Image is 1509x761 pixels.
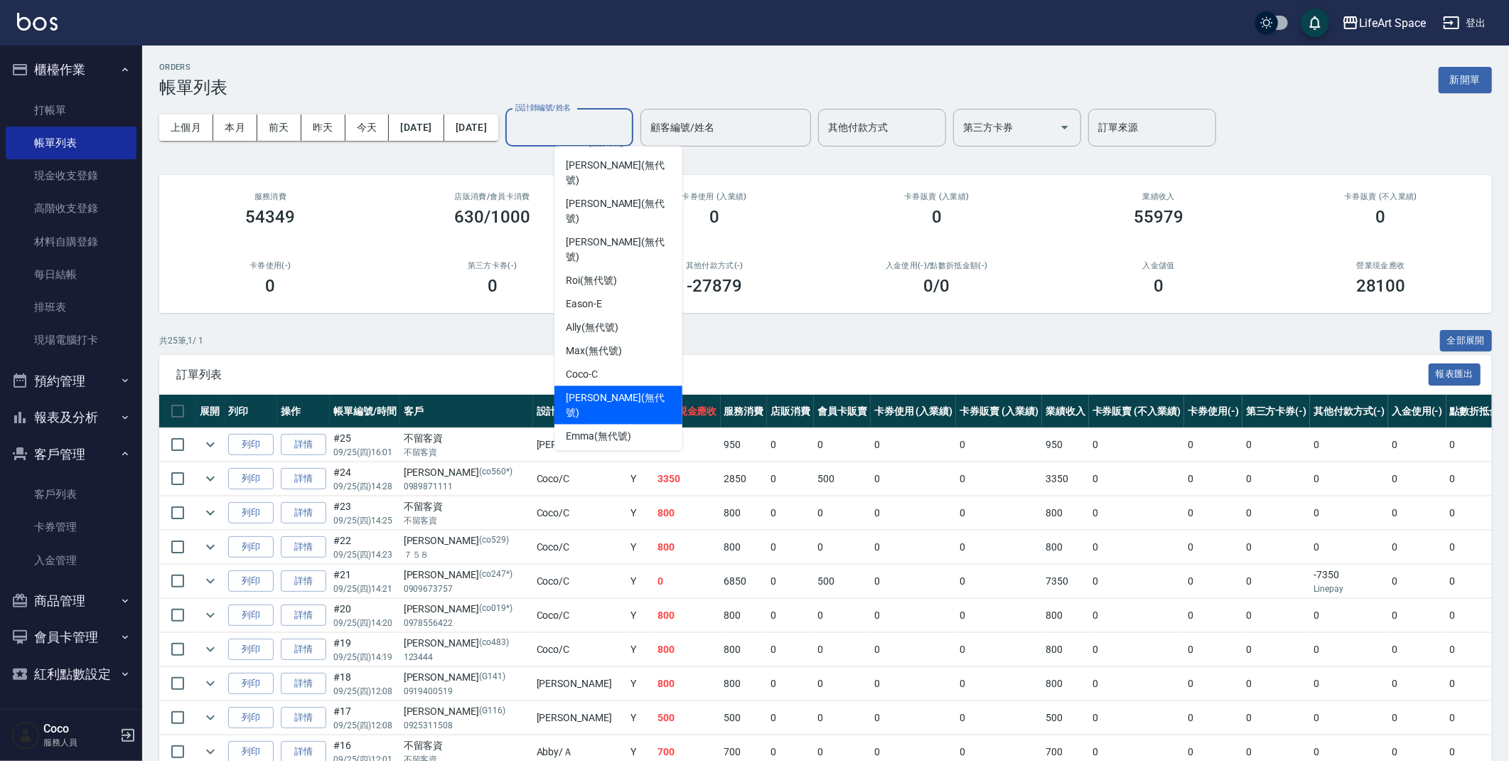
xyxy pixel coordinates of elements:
td: 800 [721,496,768,530]
button: 上個月 [159,115,213,141]
a: 入金管理 [6,544,136,577]
td: 800 [654,667,721,701]
td: 500 [814,462,871,496]
td: Y [627,531,654,564]
td: 0 [814,428,871,462]
h2: 入金儲值 [1065,261,1253,270]
td: 6850 [721,565,768,598]
th: 其他付款方式(-) [1310,395,1388,428]
a: 帳單列表 [6,127,136,159]
button: 列印 [228,673,274,695]
td: Y [627,667,654,701]
td: 800 [1042,633,1089,666]
button: expand row [200,673,221,694]
td: 950 [1042,428,1089,462]
td: Coco /C [533,462,627,496]
a: 詳情 [281,502,326,524]
td: 0 [1089,462,1184,496]
td: 0 [767,599,814,632]
p: 服務人員 [43,736,116,749]
td: #19 [330,633,400,666]
th: 業績收入 [1042,395,1089,428]
h3: 55979 [1134,207,1183,227]
h3: 0 [1154,276,1164,296]
img: Person [11,721,40,750]
td: 0 [1310,462,1388,496]
th: 客戶 [400,395,533,428]
span: Roi (無代號) [566,273,617,288]
button: expand row [200,605,221,626]
td: 0 [1388,496,1446,530]
td: 0 [767,496,814,530]
span: [PERSON_NAME] (無代號) [566,196,671,226]
th: 營業現金應收 [654,395,721,428]
td: 0 [767,565,814,598]
td: 800 [721,531,768,564]
a: 客戶列表 [6,478,136,511]
span: [PERSON_NAME] (無代號) [566,158,671,188]
p: 不留客資 [404,514,530,527]
th: 展開 [196,395,225,428]
a: 詳情 [281,536,326,558]
p: ７５８ [404,548,530,561]
h2: 營業現金應收 [1287,261,1476,270]
td: 7350 [1042,565,1089,598]
td: 0 [1184,462,1242,496]
td: 0 [1089,701,1184,735]
td: 0 [1310,701,1388,735]
td: 0 [1388,599,1446,632]
a: 材料自購登錄 [6,225,136,258]
span: Coco -C [566,367,598,382]
p: (co560*) [479,465,512,480]
button: expand row [200,570,221,592]
td: #24 [330,462,400,496]
a: 報表匯出 [1429,367,1481,380]
td: 0 [871,701,957,735]
button: expand row [200,707,221,728]
a: 詳情 [281,673,326,695]
p: (co019*) [479,602,512,617]
td: Y [627,462,654,496]
h2: 店販消費 /會員卡消費 [399,192,587,201]
button: 紅利點數設定 [6,656,136,693]
td: 0 [871,496,957,530]
td: 0 [1089,565,1184,598]
div: [PERSON_NAME] [404,465,530,480]
td: 0 [767,462,814,496]
td: 0 [1184,531,1242,564]
button: 列印 [228,502,274,524]
td: 800 [1042,496,1089,530]
td: 0 [814,667,871,701]
p: 09/25 (四) 14:19 [333,651,397,664]
td: 0 [814,496,871,530]
td: #17 [330,701,400,735]
p: 09/25 (四) 14:25 [333,514,397,527]
a: 高階收支登錄 [6,192,136,225]
td: 0 [1388,565,1446,598]
td: #20 [330,599,400,632]
p: 09/25 (四) 14:23 [333,548,397,561]
td: 0 [1184,667,1242,701]
button: 會員卡管理 [6,619,136,656]
td: 0 [956,428,1042,462]
h3: 0 [709,207,719,227]
span: Ally (無代號) [566,320,618,335]
td: 800 [654,633,721,666]
td: 0 [1310,633,1388,666]
h3: -27879 [687,276,742,296]
h3: 54349 [245,207,295,227]
td: 0 [1242,496,1311,530]
td: #21 [330,565,400,598]
td: 0 [1310,428,1388,462]
button: expand row [200,502,221,523]
td: 0 [956,531,1042,564]
td: 950 [654,428,721,462]
button: 商品管理 [6,582,136,619]
h2: 第三方卡券(-) [399,261,587,270]
h3: 630/1000 [454,207,530,227]
th: 入金使用(-) [1388,395,1446,428]
td: 2850 [721,462,768,496]
h3: 0 [265,276,275,296]
p: 0978556422 [404,617,530,629]
div: 不留客資 [404,499,530,514]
